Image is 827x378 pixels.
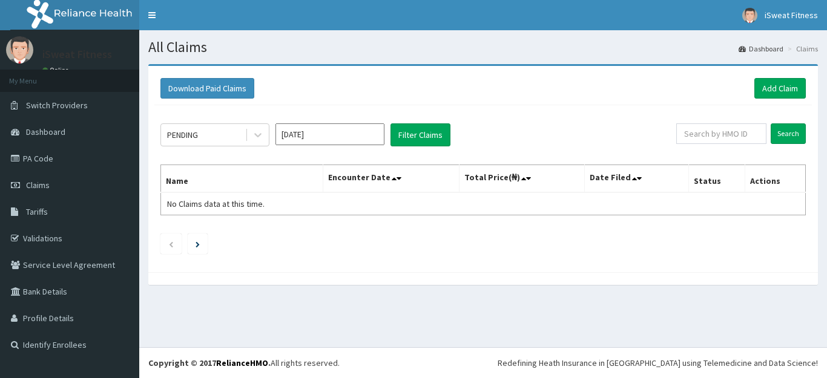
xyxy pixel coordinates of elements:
[26,100,88,111] span: Switch Providers
[160,78,254,99] button: Download Paid Claims
[139,347,827,378] footer: All rights reserved.
[742,8,757,23] img: User Image
[216,357,268,368] a: RelianceHMO
[785,44,818,54] li: Claims
[168,238,174,249] a: Previous page
[459,165,585,193] th: Total Price(₦)
[42,66,71,74] a: Online
[26,126,65,137] span: Dashboard
[739,44,783,54] a: Dashboard
[161,165,323,193] th: Name
[676,123,766,144] input: Search by HMO ID
[745,165,805,193] th: Actions
[148,357,271,368] strong: Copyright © 2017 .
[42,49,112,60] p: iSweat Fitness
[323,165,459,193] th: Encounter Date
[167,198,265,209] span: No Claims data at this time.
[6,36,33,64] img: User Image
[167,129,198,141] div: PENDING
[585,165,689,193] th: Date Filed
[390,123,450,146] button: Filter Claims
[765,10,818,21] span: iSweat Fitness
[754,78,806,99] a: Add Claim
[275,123,384,145] input: Select Month and Year
[26,206,48,217] span: Tariffs
[26,180,50,191] span: Claims
[771,123,806,144] input: Search
[689,165,745,193] th: Status
[148,39,818,55] h1: All Claims
[498,357,818,369] div: Redefining Heath Insurance in [GEOGRAPHIC_DATA] using Telemedicine and Data Science!
[196,238,200,249] a: Next page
